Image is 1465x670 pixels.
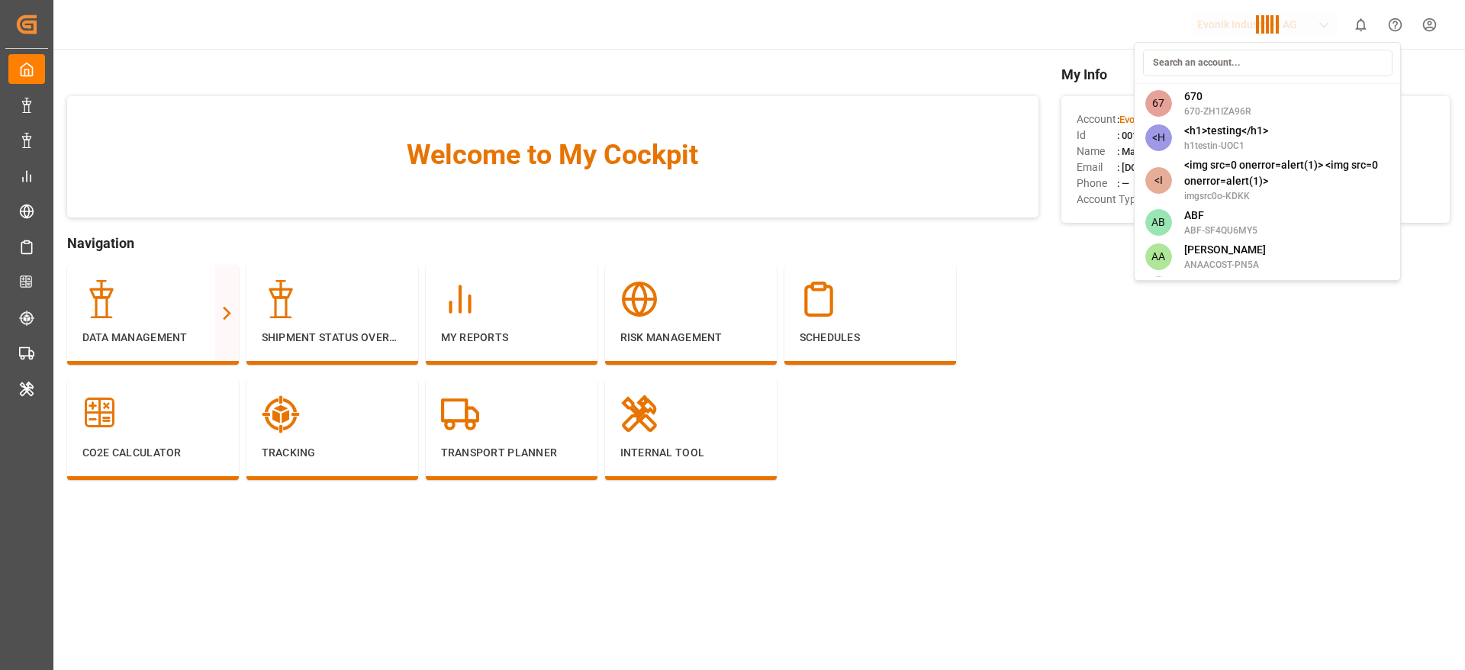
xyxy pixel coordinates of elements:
[1077,127,1117,143] span: Id
[1344,8,1378,42] button: show 0 new notifications
[1077,111,1117,127] span: Account
[1143,50,1393,76] input: Search an account...
[1077,176,1117,192] span: Phone
[1117,178,1129,189] span: : —
[1061,64,1450,85] span: My Info
[1077,143,1117,159] span: Name
[1378,8,1412,42] button: Help Center
[620,330,761,346] p: Risk Management
[441,330,582,346] p: My Reports
[441,445,582,461] p: Transport Planner
[1117,114,1210,125] span: :
[1117,130,1218,141] span: : 0011t000013eqN2AAI
[1119,114,1210,125] span: Evonik Industries AG
[82,445,224,461] p: CO2e Calculator
[67,233,1038,253] span: Navigation
[98,134,1008,176] span: Welcome to My Cockpit
[1117,162,1357,173] span: : [DOMAIN_NAME][EMAIL_ADDRESS][DOMAIN_NAME]
[800,330,941,346] p: Schedules
[1077,159,1117,176] span: Email
[262,330,403,346] p: Shipment Status Overview
[1077,192,1141,208] span: Account Type
[1117,146,1168,157] span: : Madhu T V
[82,330,224,346] p: Data Management
[620,445,761,461] p: Internal Tool
[262,445,403,461] p: Tracking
